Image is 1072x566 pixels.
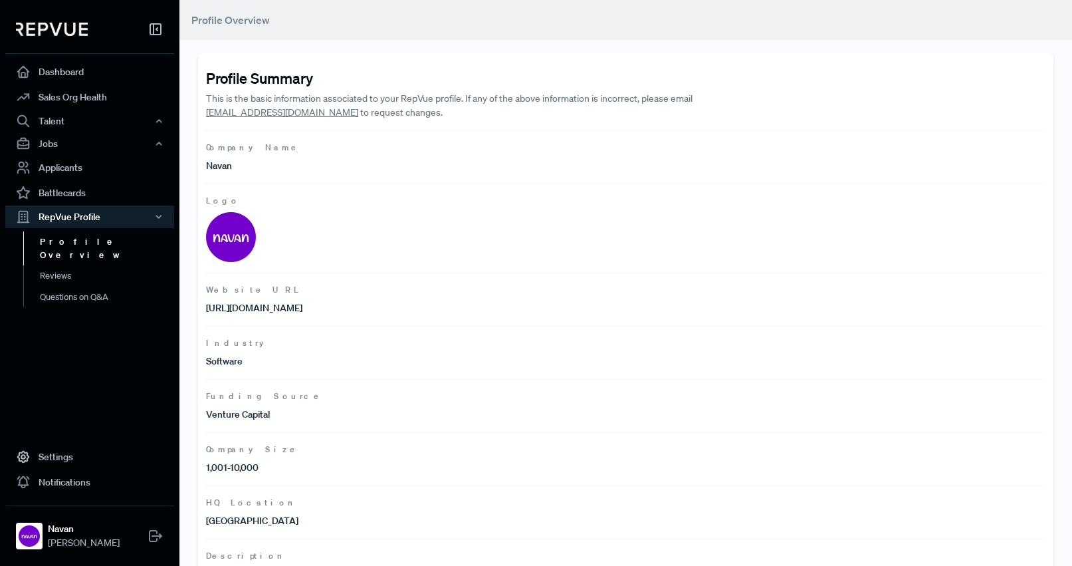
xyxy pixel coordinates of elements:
span: Website URL [206,284,1045,296]
a: Settings [5,444,174,470]
span: Industry [206,337,1045,349]
a: Applicants [5,155,174,180]
span: Funding Source [206,390,1045,402]
span: [PERSON_NAME] [48,536,120,550]
a: Dashboard [5,59,174,84]
span: Logo [206,195,1045,207]
button: RepVue Profile [5,206,174,228]
a: [EMAIL_ADDRESS][DOMAIN_NAME] [206,106,358,118]
span: HQ Location [206,497,1045,509]
a: Battlecards [5,180,174,206]
span: Company Size [206,444,1045,456]
p: Navan [206,159,626,173]
a: NavanNavan[PERSON_NAME] [5,505,174,555]
p: Venture Capital [206,408,626,422]
h4: Profile Summary [206,69,1045,86]
span: Profile Overview [191,13,270,27]
span: Company Name [206,142,1045,154]
a: Profile Overview [23,231,192,265]
p: Software [206,354,626,368]
a: Questions on Q&A [23,287,192,308]
a: Reviews [23,265,192,287]
button: Talent [5,110,174,132]
strong: Navan [48,522,120,536]
p: [URL][DOMAIN_NAME] [206,301,626,315]
img: Logo [206,212,256,262]
span: Description [206,550,1045,562]
a: Sales Org Health [5,84,174,110]
p: This is the basic information associated to your RepVue profile. If any of the above information ... [206,92,710,120]
p: 1,001-10,000 [206,461,626,475]
img: Navan [19,525,40,547]
p: [GEOGRAPHIC_DATA] [206,514,626,528]
a: Notifications [5,470,174,495]
button: Jobs [5,132,174,155]
img: RepVue [16,23,88,36]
